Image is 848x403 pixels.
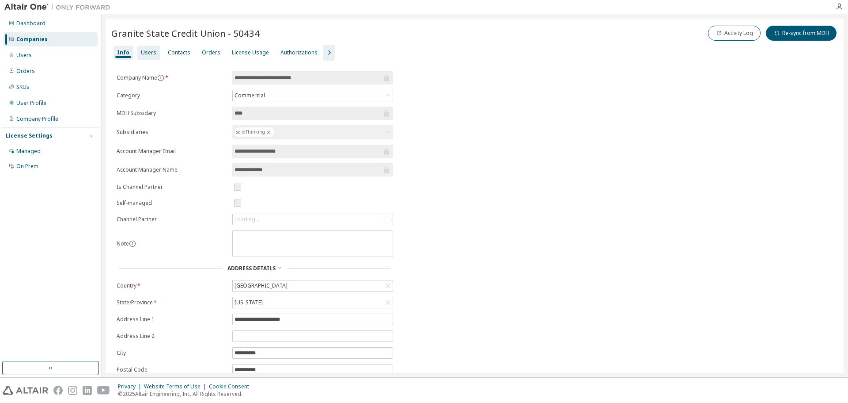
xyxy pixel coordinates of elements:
[117,240,129,247] label: Note
[202,49,220,56] div: Orders
[233,214,393,225] div: Loading...
[233,298,264,307] div: [US_STATE]
[117,216,227,223] label: Channel Partner
[141,49,156,56] div: Users
[233,280,393,291] div: [GEOGRAPHIC_DATA]
[97,386,110,395] img: youtube.svg
[16,84,30,91] div: SKUs
[16,36,48,43] div: Companies
[16,52,32,59] div: Users
[280,49,318,56] div: Authorizations
[232,49,269,56] div: License Usage
[117,92,227,99] label: Category
[234,127,274,138] div: solidThinking
[129,240,136,247] button: information
[117,366,227,373] label: Postal Code
[118,390,254,398] p: © 2025 Altair Engineering, Inc. All Rights Reserved.
[117,184,227,191] label: Is Channel Partner
[118,383,144,390] div: Privacy
[227,265,276,272] span: Address Details
[233,297,393,308] div: [US_STATE]
[16,115,58,123] div: Company Profile
[117,166,227,173] label: Account Manager Name
[16,20,45,27] div: Dashboard
[157,74,164,81] button: information
[117,110,227,117] label: MDH Subsidary
[209,383,254,390] div: Cookie Consent
[144,383,209,390] div: Website Terms of Use
[117,49,129,56] div: Info
[117,316,227,323] label: Address Line 1
[117,333,227,340] label: Address Line 2
[117,148,227,155] label: Account Manager Email
[117,74,227,81] label: Company Name
[16,100,46,107] div: User Profile
[6,132,53,139] div: License Settings
[117,129,227,136] label: Subsidiaries
[708,26,761,41] button: Activity Log
[111,27,260,39] span: Granite State Credit Union - 50434
[233,91,266,100] div: Commercial
[168,49,190,56] div: Contacts
[233,90,393,101] div: Commercial
[68,386,77,395] img: instagram.svg
[16,148,41,155] div: Managed
[16,68,35,75] div: Orders
[117,282,227,289] label: Country
[83,386,92,395] img: linkedin.svg
[232,125,393,139] div: solidThinking
[235,216,259,223] div: Loading...
[53,386,63,395] img: facebook.svg
[117,299,227,306] label: State/Province
[766,26,837,41] button: Re-sync from MDH
[4,3,115,12] img: Altair One
[233,281,289,291] div: [GEOGRAPHIC_DATA]
[16,163,38,170] div: On Prem
[3,386,48,395] img: altair_logo.svg
[117,349,227,357] label: City
[117,200,227,207] label: Self-managed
